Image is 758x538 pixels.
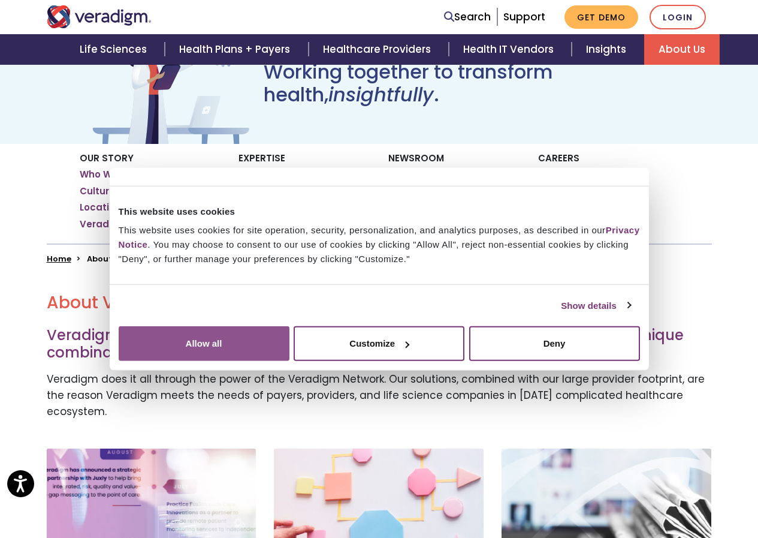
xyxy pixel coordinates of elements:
a: Health IT Vendors [449,34,572,65]
img: Veradigm logo [47,5,152,28]
a: About Us [644,34,720,65]
a: Show details [561,298,630,312]
em: insightfully [328,81,434,108]
h3: Veradigm is a healthcare technology organization that drives value through its unique combination... [47,327,712,362]
a: Privacy Notice [119,225,640,250]
a: Healthcare Providers [309,34,449,65]
a: Who We Are [80,169,137,181]
div: This website uses cookies [119,204,640,218]
a: Home [47,253,71,265]
button: Deny [469,326,640,361]
div: This website uses cookies for site operation, security, personalization, and analytics purposes, ... [119,223,640,266]
h2: About Veradigm [47,293,712,313]
a: Health Plans + Payers [165,34,308,65]
a: Insights [572,34,644,65]
a: Locations [80,202,126,214]
a: Veradigm Network [80,218,170,230]
a: Search [444,9,491,25]
a: Support [503,10,545,24]
a: Login [650,5,706,29]
h1: Working together to transform health, . [264,61,669,107]
a: Get Demo [564,5,638,29]
button: Customize [294,326,464,361]
button: Allow all [119,326,289,361]
p: Veradigm does it all through the power of the Veradigm Network. Our solutions, combined with our ... [47,371,712,420]
a: Culture and Values [80,185,172,197]
a: Life Sciences [65,34,165,65]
